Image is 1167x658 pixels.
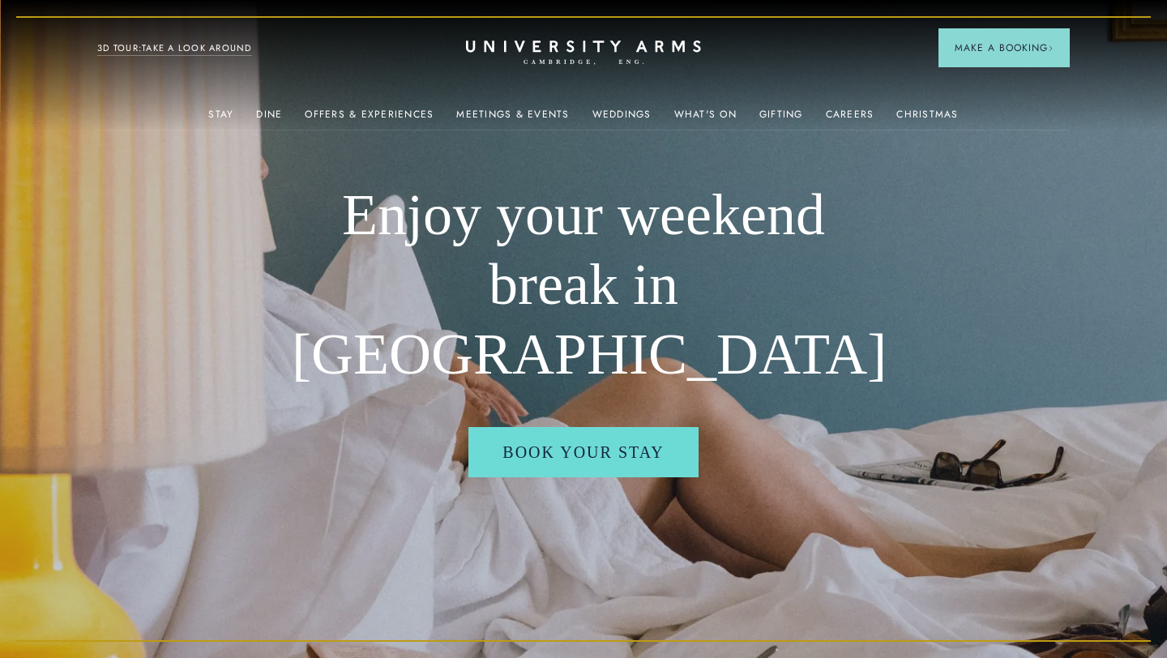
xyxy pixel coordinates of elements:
a: Stay [208,109,233,130]
img: Arrow icon [1048,45,1054,51]
a: What's On [674,109,737,130]
a: 3D TOUR:TAKE A LOOK AROUND [97,41,252,56]
button: Make a BookingArrow icon [938,28,1070,67]
span: Make a Booking [955,41,1054,55]
a: Meetings & Events [456,109,569,130]
a: Offers & Experiences [305,109,434,130]
a: Weddings [592,109,652,130]
a: Home [466,41,701,66]
a: Book your stay [468,427,698,477]
a: Dine [256,109,282,130]
h1: Enjoy your weekend break in [GEOGRAPHIC_DATA] [292,181,875,389]
a: Christmas [896,109,958,130]
a: Gifting [759,109,803,130]
a: Careers [826,109,874,130]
